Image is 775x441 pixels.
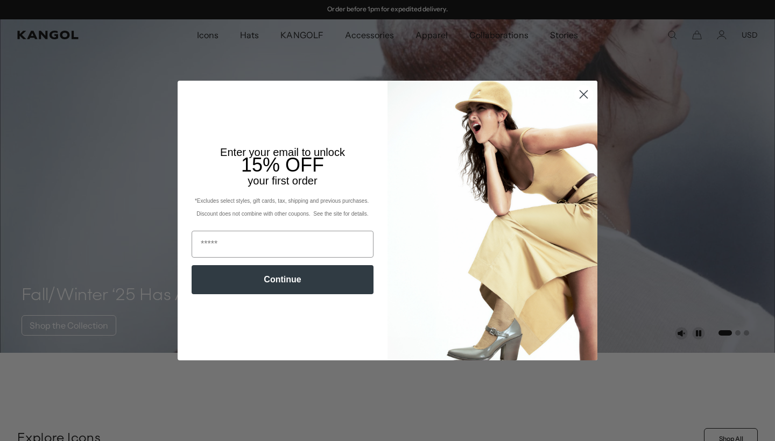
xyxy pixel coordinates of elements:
[192,265,374,294] button: Continue
[387,81,597,360] img: 93be19ad-e773-4382-80b9-c9d740c9197f.jpeg
[574,85,593,104] button: Close dialog
[248,175,317,187] span: your first order
[192,231,374,258] input: Email
[195,198,370,217] span: *Excludes select styles, gift cards, tax, shipping and previous purchases. Discount does not comb...
[241,154,324,176] span: 15% OFF
[220,146,345,158] span: Enter your email to unlock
